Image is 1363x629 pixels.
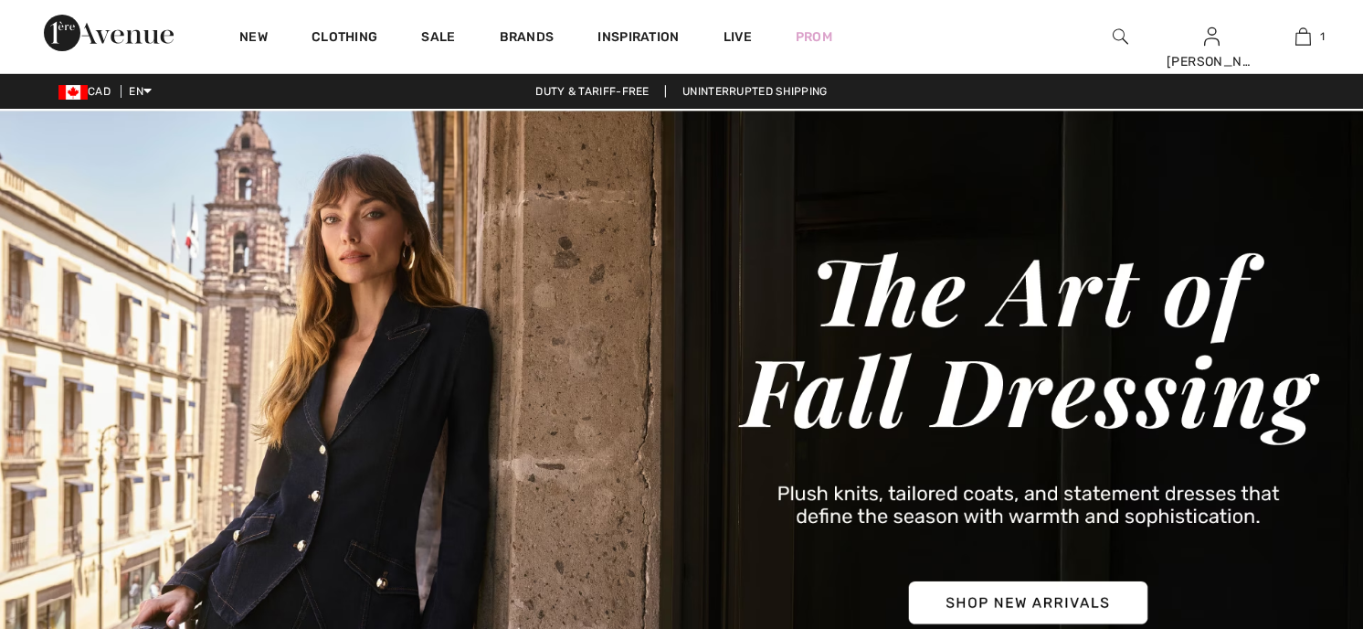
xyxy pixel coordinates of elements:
[44,15,174,51] img: 1ère Avenue
[1204,27,1220,45] a: Sign In
[239,29,268,48] a: New
[1320,28,1325,45] span: 1
[724,27,752,47] a: Live
[421,29,455,48] a: Sale
[1258,26,1347,48] a: 1
[1167,52,1256,71] div: [PERSON_NAME]
[129,85,152,98] span: EN
[58,85,118,98] span: CAD
[597,29,679,48] span: Inspiration
[312,29,377,48] a: Clothing
[1113,26,1128,48] img: search the website
[1295,26,1311,48] img: My Bag
[58,85,88,100] img: Canadian Dollar
[1204,26,1220,48] img: My Info
[796,27,832,47] a: Prom
[500,29,555,48] a: Brands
